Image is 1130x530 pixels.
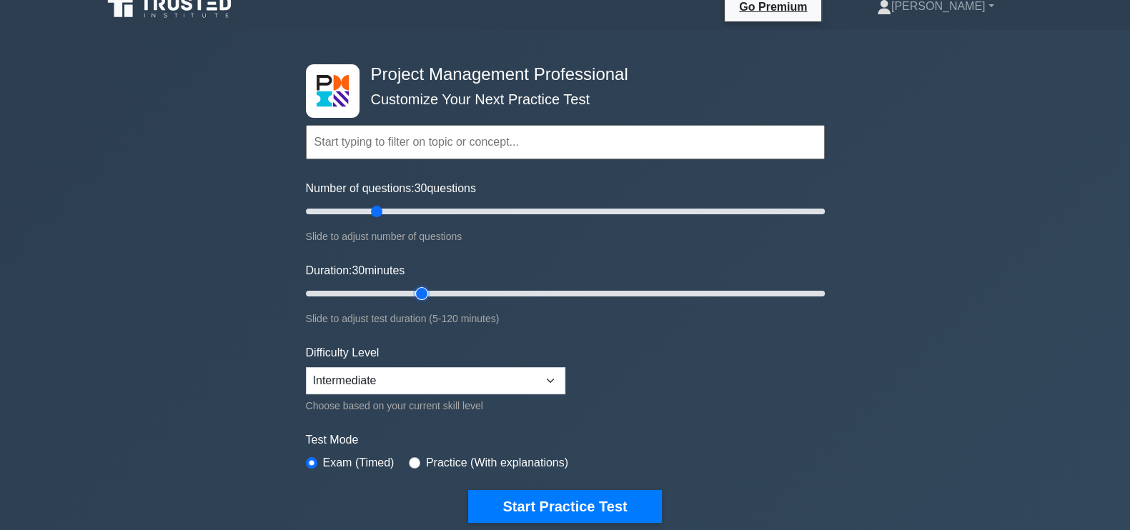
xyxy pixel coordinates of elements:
[426,454,568,471] label: Practice (With explanations)
[306,180,476,197] label: Number of questions: questions
[306,262,405,279] label: Duration: minutes
[468,490,661,523] button: Start Practice Test
[365,64,755,85] h4: Project Management Professional
[306,125,825,159] input: Start typing to filter on topic or concept...
[352,264,365,276] span: 30
[306,344,380,361] label: Difficulty Level
[306,228,825,245] div: Slide to adjust number of questions
[415,182,427,194] span: 30
[323,454,395,471] label: Exam (Timed)
[306,431,825,449] label: Test Mode
[306,397,565,414] div: Choose based on your current skill level
[306,310,825,327] div: Slide to adjust test duration (5-120 minutes)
